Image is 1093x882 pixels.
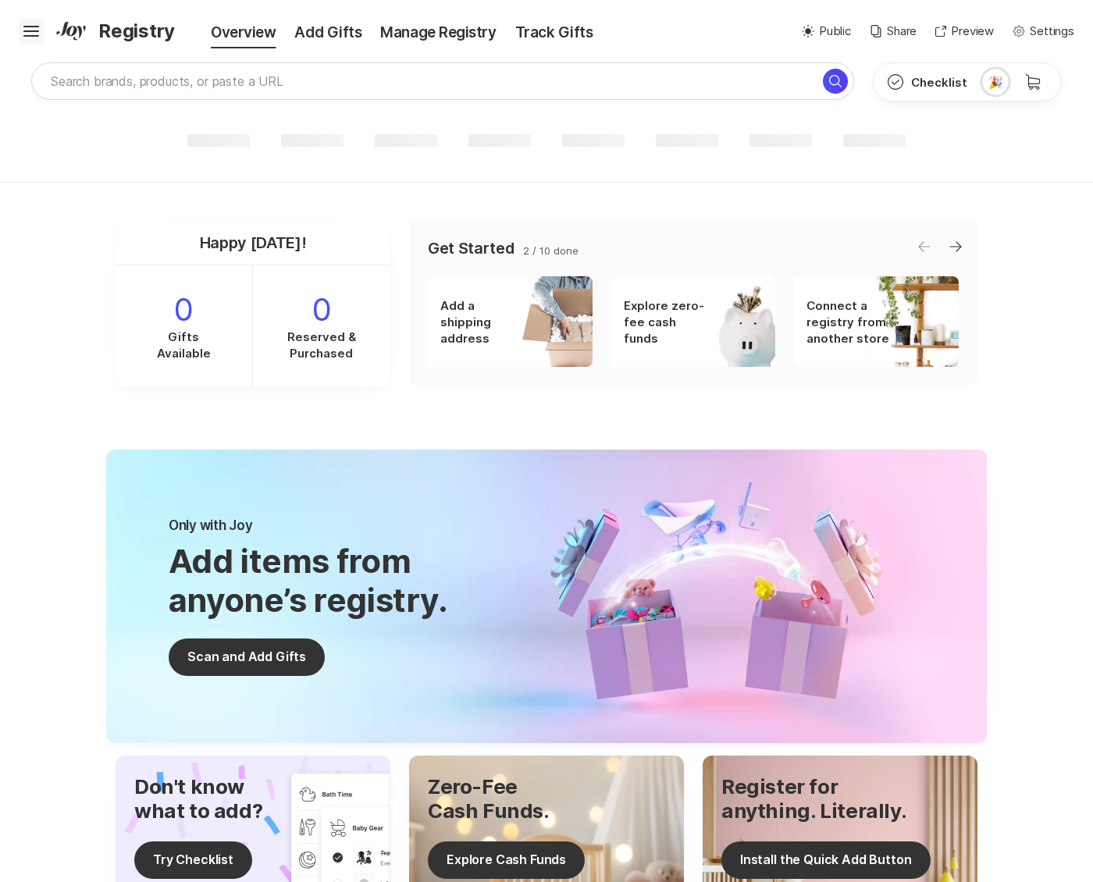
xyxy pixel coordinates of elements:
p: 0 [253,291,390,329]
button: Preview [935,23,994,41]
button: Public [802,23,851,41]
button: Try Checklist [134,841,252,879]
p: Gifts Available [144,329,223,361]
p: Only with Joy [169,517,448,542]
p: Get Started [428,239,514,258]
p: Add items from anyone’s registry. [169,542,448,621]
span: Registry [98,17,175,45]
iframe: friends-registry-background [78,450,1015,743]
p: Register for anything. Literally. [721,774,931,823]
button: Settings [1013,23,1074,41]
button: Search for [823,69,848,94]
input: Search brands, products, or paste a URL [31,62,854,100]
button: Checklist [874,63,980,101]
button: Explore Cash Funds [428,841,585,879]
p: Connect a registry from another store [806,297,892,347]
button: 🎉 [980,63,1011,101]
button: Scan and Add Gifts [169,638,325,676]
p: Preview [951,23,994,41]
p: Public [819,23,851,41]
p: 2 / 10 done [523,244,579,258]
p: Zero-Fee Cash Funds. [428,774,585,823]
p: 0 [116,291,252,329]
div: 🎉 [988,74,1003,91]
button: Install the Quick Add Button [721,841,931,879]
div: Manage Registry [371,22,505,44]
button: Share [870,23,917,41]
p: Reserved & Purchased [283,329,361,361]
p: Happy [DATE]! [200,233,307,252]
p: Explore zero-fee cash funds [624,297,710,347]
div: Track Gifts [506,22,603,44]
p: Don't know what to add? [134,774,262,823]
p: Share [887,23,917,41]
div: Add Gifts [285,22,371,44]
div: Overview [180,22,285,44]
p: Settings [1030,23,1074,41]
p: Add a shipping address [440,297,526,347]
